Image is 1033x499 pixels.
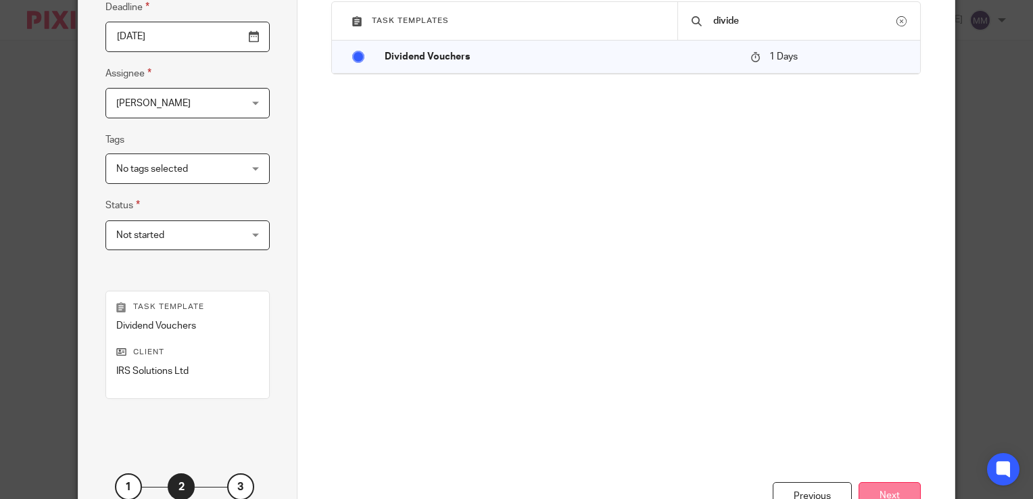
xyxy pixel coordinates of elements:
[769,52,798,62] span: 1 Days
[385,50,737,64] p: Dividend Vouchers
[116,302,259,312] p: Task template
[105,133,124,147] label: Tags
[105,66,151,81] label: Assignee
[372,17,449,24] span: Task templates
[116,231,164,240] span: Not started
[712,14,896,28] input: Search...
[105,197,140,213] label: Status
[116,347,259,358] p: Client
[116,164,188,174] span: No tags selected
[116,99,191,108] span: [PERSON_NAME]
[116,319,259,333] p: Dividend Vouchers
[116,364,259,378] p: IRS Solutions Ltd
[105,22,270,52] input: Pick a date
